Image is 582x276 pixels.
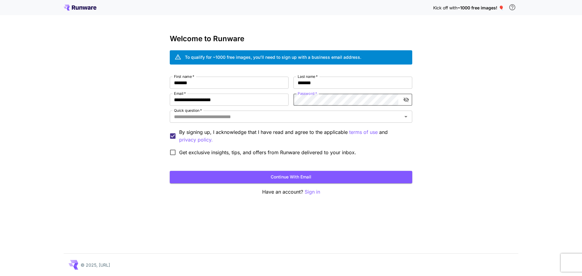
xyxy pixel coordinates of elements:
span: ~1000 free images! 🎈 [457,5,504,10]
button: By signing up, I acknowledge that I have read and agree to the applicable terms of use and [179,136,213,144]
button: By signing up, I acknowledge that I have read and agree to the applicable and privacy policy. [349,128,378,136]
button: Continue with email [170,171,412,183]
p: terms of use [349,128,378,136]
div: To qualify for ~1000 free images, you’ll need to sign up with a business email address. [185,54,361,60]
p: privacy policy. [179,136,213,144]
p: By signing up, I acknowledge that I have read and agree to the applicable and [179,128,407,144]
label: Quick question [174,108,202,113]
span: Get exclusive insights, tips, and offers from Runware delivered to your inbox. [179,149,356,156]
button: Sign in [305,188,320,196]
label: Email [174,91,186,96]
label: First name [174,74,194,79]
span: Kick off with [433,5,457,10]
h3: Welcome to Runware [170,35,412,43]
p: Have an account? [170,188,412,196]
button: Open [402,112,410,121]
p: © 2025, [URL] [81,262,110,268]
button: In order to qualify for free credit, you need to sign up with a business email address and click ... [506,1,518,13]
button: toggle password visibility [401,94,412,105]
label: Password [298,91,317,96]
label: Last name [298,74,318,79]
